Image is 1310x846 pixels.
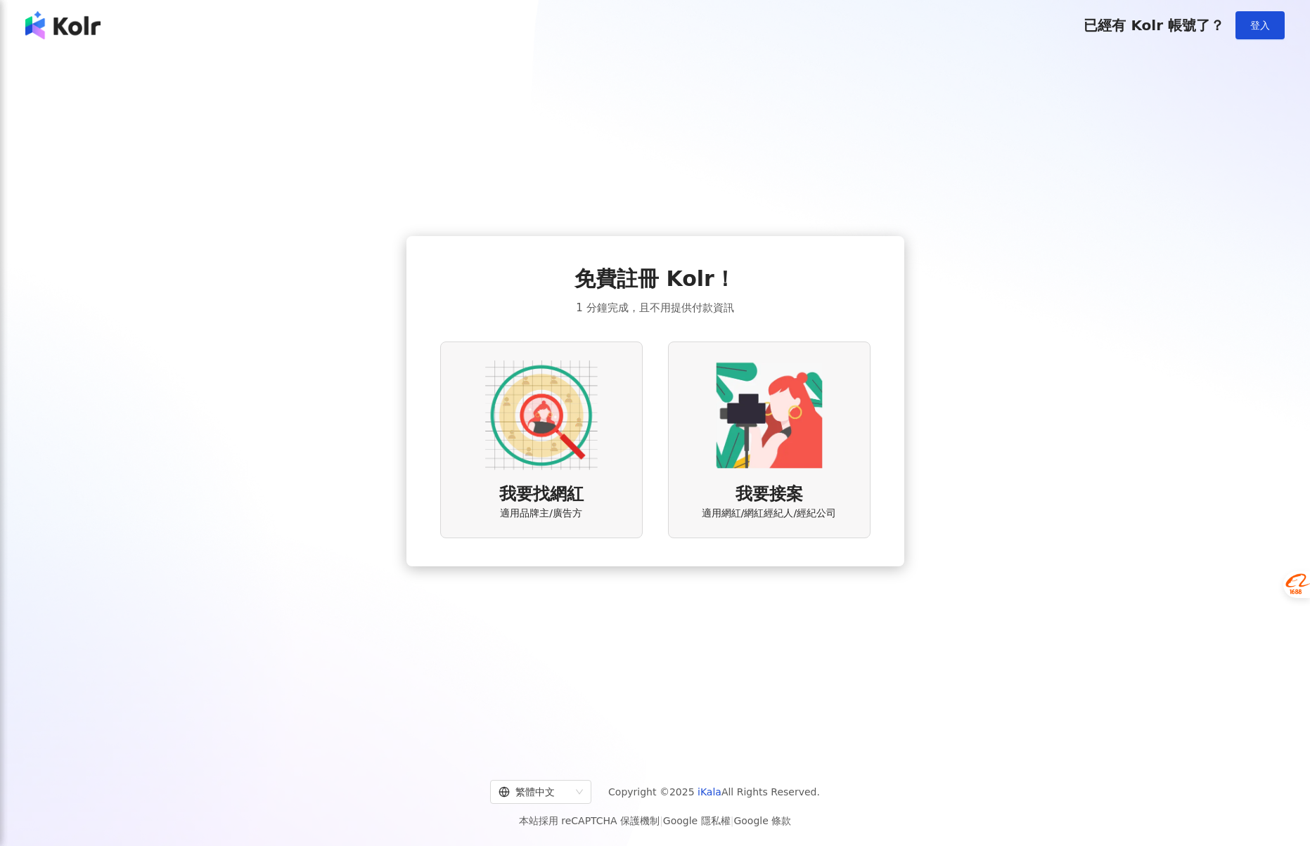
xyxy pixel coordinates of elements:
span: 本站採用 reCAPTCHA 保護機制 [519,812,791,829]
span: 我要接案 [736,483,803,507]
a: iKala [698,786,721,798]
span: 免費註冊 Kolr！ [574,264,736,294]
span: 我要找網紅 [499,483,584,507]
span: 登入 [1250,20,1270,31]
img: KOL identity option [713,359,826,471]
span: 1 分鐘完成，且不用提供付款資訊 [576,299,733,316]
span: Copyright © 2025 All Rights Reserved. [608,783,820,800]
img: AD identity option [485,359,598,471]
div: 繁體中文 [499,781,570,803]
span: | [731,815,734,826]
span: 適用網紅/網紅經紀人/經紀公司 [702,507,836,521]
a: Google 條款 [733,815,791,826]
span: 適用品牌主/廣告方 [500,507,582,521]
img: logo [25,11,101,39]
span: 已經有 Kolr 帳號了？ [1084,17,1224,34]
button: 登入 [1235,11,1285,39]
span: | [660,815,663,826]
a: Google 隱私權 [663,815,731,826]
